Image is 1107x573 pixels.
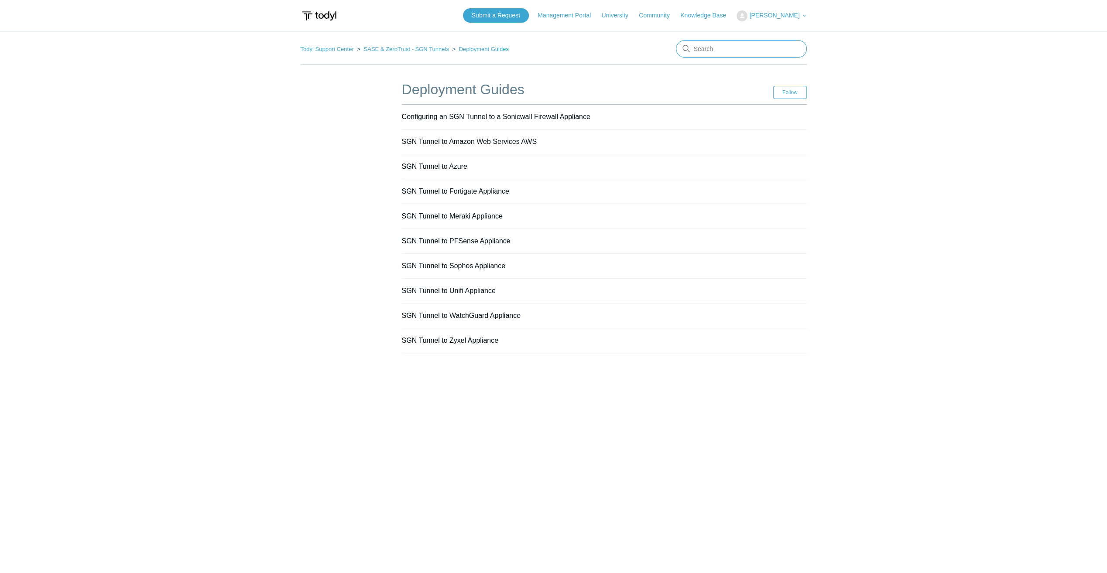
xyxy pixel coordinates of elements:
[676,40,807,58] input: Search
[402,79,773,100] h1: Deployment Guides
[737,10,806,21] button: [PERSON_NAME]
[639,11,679,20] a: Community
[773,86,807,99] button: Follow Section
[301,8,338,24] img: Todyl Support Center Help Center home page
[402,163,467,170] a: SGN Tunnel to Azure
[749,12,799,19] span: [PERSON_NAME]
[601,11,637,20] a: University
[402,337,498,344] a: SGN Tunnel to Zyxel Appliance
[402,212,503,220] a: SGN Tunnel to Meraki Appliance
[402,287,496,294] a: SGN Tunnel to Unifi Appliance
[450,46,508,52] li: Deployment Guides
[402,113,590,120] a: Configuring an SGN Tunnel to a Sonicwall Firewall Appliance
[402,237,511,245] a: SGN Tunnel to PFSense Appliance
[402,312,521,319] a: SGN Tunnel to WatchGuard Appliance
[355,46,450,52] li: SASE & ZeroTrust - SGN Tunnels
[459,46,509,52] a: Deployment Guides
[301,46,354,52] a: Todyl Support Center
[402,262,506,269] a: SGN Tunnel to Sophos Appliance
[363,46,449,52] a: SASE & ZeroTrust - SGN Tunnels
[301,46,356,52] li: Todyl Support Center
[538,11,600,20] a: Management Portal
[402,188,509,195] a: SGN Tunnel to Fortigate Appliance
[402,138,537,145] a: SGN Tunnel to Amazon Web Services AWS
[680,11,735,20] a: Knowledge Base
[463,8,529,23] a: Submit a Request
